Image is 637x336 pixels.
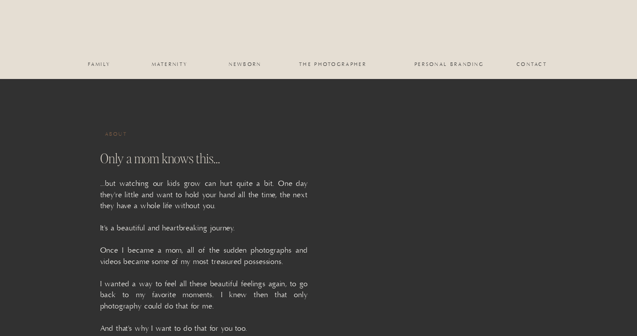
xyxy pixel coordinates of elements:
p: ...but watching our kids grow can hurt quite a bit. One day they're little and want to hold your ... [100,178,308,291]
h2: Only a mom knows this... [100,150,265,169]
h1: About [105,131,147,138]
a: family [82,62,117,67]
a: the photographer [290,62,377,67]
a: newborn [228,62,263,67]
a: maternity [152,62,187,67]
a: personal branding [414,62,485,67]
a: Contact [517,62,548,67]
